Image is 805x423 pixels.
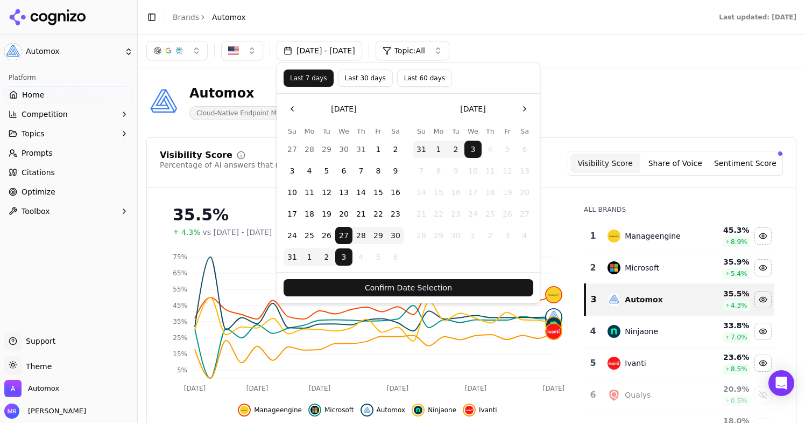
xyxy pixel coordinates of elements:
[22,128,45,139] span: Topics
[203,227,272,238] span: vs [DATE] - [DATE]
[731,397,747,405] span: 0.5 %
[22,148,53,158] span: Prompts
[768,370,794,396] div: Open Intercom Messenger
[338,70,393,87] button: Last 30 days
[625,262,659,273] div: Microsoft
[173,269,187,277] tspan: 65%
[543,385,565,392] tspan: [DATE]
[4,404,19,419] img: Maddie Regis
[499,126,516,136] th: Friday
[4,203,133,220] button: Toolbox
[308,404,354,417] button: Hide microsoft data
[4,380,59,397] button: Open organization switcher
[284,205,301,223] button: Sunday, August 17th, 2025
[284,162,301,179] button: Sunday, August 3rd, 2025
[625,390,651,400] div: Qualys
[570,154,640,173] button: Visibility Score
[4,106,133,123] button: Competition
[608,357,620,370] img: ivanti
[284,100,301,117] button: Go to the Previous Month
[318,248,335,266] button: Tuesday, September 2nd, 2025, selected
[516,100,533,117] button: Go to the Next Month
[387,162,404,179] button: Saturday, August 9th, 2025
[4,380,22,397] img: Automox
[370,162,387,179] button: Friday, August 8th, 2025
[146,85,181,120] img: Automox
[589,230,597,242] div: 1
[254,406,302,414] span: Manageengine
[22,362,52,371] span: Theme
[301,184,318,201] button: Monday, August 11th, 2025
[181,227,201,238] span: 4.3%
[701,320,749,331] div: 33.8 %
[284,126,404,266] table: August 2025
[625,326,658,337] div: Ninjaone
[361,404,406,417] button: Hide automox data
[301,162,318,179] button: Monday, August 4th, 2025
[352,141,370,158] button: Thursday, July 31st, 2025
[370,227,387,244] button: Friday, August 29th, 2025, selected
[447,141,464,158] button: Tuesday, September 2nd, 2025, selected
[585,220,774,252] tr: 1manageengineManageengine45.3%8.9%Hide manageengine data
[585,284,774,316] tr: 3automoxAutomox35.5%4.3%Hide automox data
[754,386,772,404] button: Show qualys data
[413,126,533,244] table: September 2025
[335,126,352,136] th: Wednesday
[189,106,405,120] span: Cloud-Native Endpoint Management and Automation Software
[731,301,747,310] span: 4.3 %
[701,256,749,267] div: 35.9 %
[26,47,120,57] span: Automox
[754,355,772,372] button: Hide ivanti data
[516,126,533,136] th: Saturday
[335,227,352,244] button: Wednesday, August 27th, 2025, selected
[173,350,187,358] tspan: 15%
[465,406,474,414] img: ivanti
[625,294,662,305] div: Automox
[387,205,404,223] button: Saturday, August 23rd, 2025
[184,385,206,392] tspan: [DATE]
[584,205,774,214] div: All Brands
[387,126,404,136] th: Saturday
[173,13,199,22] a: Brands
[585,252,774,284] tr: 2microsoftMicrosoft35.9%5.4%Hide microsoft data
[546,324,561,339] img: ivanti
[4,144,133,162] a: Prompts
[352,205,370,223] button: Thursday, August 21st, 2025
[608,325,620,338] img: ninjaone
[301,141,318,158] button: Monday, July 28th, 2025
[318,126,335,136] th: Tuesday
[754,259,772,276] button: Hide microsoft data
[4,43,22,60] img: Automox
[370,184,387,201] button: Friday, August 15th, 2025
[608,293,620,306] img: automox
[28,384,59,393] span: Automox
[352,184,370,201] button: Thursday, August 14th, 2025
[701,225,749,235] div: 45.3 %
[608,230,620,242] img: manageengine
[24,406,86,416] span: [PERSON_NAME]
[413,126,430,136] th: Sunday
[731,238,747,246] span: 8.9 %
[352,227,370,244] button: Thursday, August 28th, 2025, selected
[301,248,318,266] button: Monday, September 1st, 2025, selected
[546,317,561,332] img: ninjaone
[318,162,335,179] button: Tuesday, August 5th, 2025
[301,205,318,223] button: Monday, August 18th, 2025
[212,12,246,23] span: Automox
[22,109,68,120] span: Competition
[546,287,561,302] img: manageengine
[284,141,301,158] button: Sunday, July 27th, 2025
[754,227,772,245] button: Hide manageengine data
[447,126,464,136] th: Tuesday
[173,205,562,225] div: 35.5%
[335,184,352,201] button: Wednesday, August 13th, 2025
[625,231,680,241] div: Manageengine
[4,183,133,200] a: Optimize
[4,125,133,142] button: Topics
[173,253,187,261] tspan: 75%
[589,357,597,370] div: 5
[160,151,232,160] div: Visibility Score
[22,186,55,197] span: Optimize
[160,160,350,170] div: Percentage of AI answers that mention your brand
[585,379,774,411] tr: 6qualysQualys20.9%0.5%Show qualys data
